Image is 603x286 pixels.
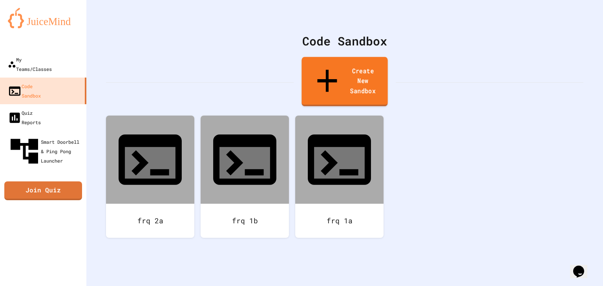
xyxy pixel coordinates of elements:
a: frq 1a [295,116,384,238]
div: Quiz Reports [8,108,41,127]
div: frq 2a [106,204,194,238]
div: Code Sandbox [8,81,41,100]
a: frq 1b [201,116,289,238]
a: frq 2a [106,116,194,238]
div: Smart Doorbell & Ping Pong Launcher [8,135,83,168]
img: logo-orange.svg [8,8,79,28]
a: Create New Sandbox [301,57,387,106]
div: frq 1a [295,204,384,238]
div: My Teams/Classes [8,55,52,74]
div: frq 1b [201,204,289,238]
iframe: chat widget [570,255,595,278]
div: Code Sandbox [106,32,583,50]
a: Join Quiz [4,181,82,200]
